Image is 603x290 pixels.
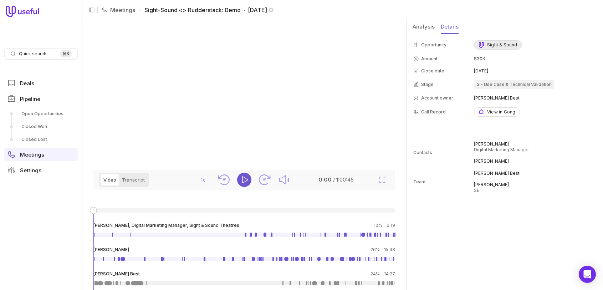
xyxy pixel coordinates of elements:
[20,152,44,157] span: Meetings
[4,108,78,119] a: Open Opportunities
[421,109,446,115] span: Call Record
[110,6,135,14] a: Meetings
[4,77,78,90] a: Deals
[474,53,594,65] td: $30K
[20,168,41,173] span: Settings
[257,173,271,187] button: Seek forward 15 seconds
[93,223,239,228] span: [PERSON_NAME], Digital Marketing Manager, Sight & Sound Theatres
[222,177,226,182] text: 15
[20,81,34,86] span: Deals
[387,223,395,228] time: 6:19
[4,108,78,145] div: Pipeline submenu
[384,247,395,252] time: 15:43
[86,5,97,15] button: Collapse sidebar
[421,42,446,48] label: Opportunity
[4,92,78,105] a: Pipeline
[474,188,479,193] span: SE
[374,223,395,228] div: 10%
[474,141,594,147] span: [PERSON_NAME]
[421,68,444,74] span: Close date
[371,271,395,277] div: 24%
[4,164,78,177] a: Settings
[4,148,78,161] a: Meetings
[384,271,395,276] time: 14:27
[474,40,522,50] a: Sight & Sound
[375,173,389,187] button: Fullscreen
[421,95,453,101] span: Account owner
[101,174,119,185] button: Video
[20,96,40,102] span: Pipeline
[413,179,425,185] span: Team
[144,6,274,14] span: Sight-Sound <> Rudderstack: Demo
[474,107,520,117] a: View in Gong
[474,68,488,73] time: [DATE]
[474,80,555,89] span: 3 - Use Case & Technical Validation
[97,6,99,14] span: |
[241,6,248,14] span: ·
[474,158,594,164] span: [PERSON_NAME]
[333,176,335,183] span: /
[479,109,515,115] div: View in Gong
[441,20,459,34] button: Details
[579,266,596,283] div: Open Intercom Messenger
[60,50,72,57] kbd: ⌘ K
[19,51,50,57] span: Quick search...
[277,173,291,187] button: Mute
[93,247,129,253] span: [PERSON_NAME]
[474,182,594,188] span: [PERSON_NAME]
[237,173,251,187] button: Play
[4,134,78,145] a: Closed Lost
[119,174,148,185] button: Transcript
[413,20,435,34] button: Analysis
[474,147,529,152] span: Digital Marketing Manager
[371,247,395,253] div: 26%
[318,176,332,183] time: 0:00
[4,121,78,132] a: Closed Won
[474,171,594,176] span: [PERSON_NAME] Best
[262,177,266,182] text: 15
[194,174,211,185] button: 1x
[421,82,434,87] span: Stage
[421,56,438,62] span: Amount
[474,92,594,104] td: [PERSON_NAME] Best
[248,6,267,14] time: [DATE]
[217,173,231,187] button: Seek back 15 seconds
[479,42,517,48] div: Sight & Sound
[336,176,354,183] time: 1:00:45
[413,150,432,156] span: Contacts
[93,271,140,277] span: [PERSON_NAME] Best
